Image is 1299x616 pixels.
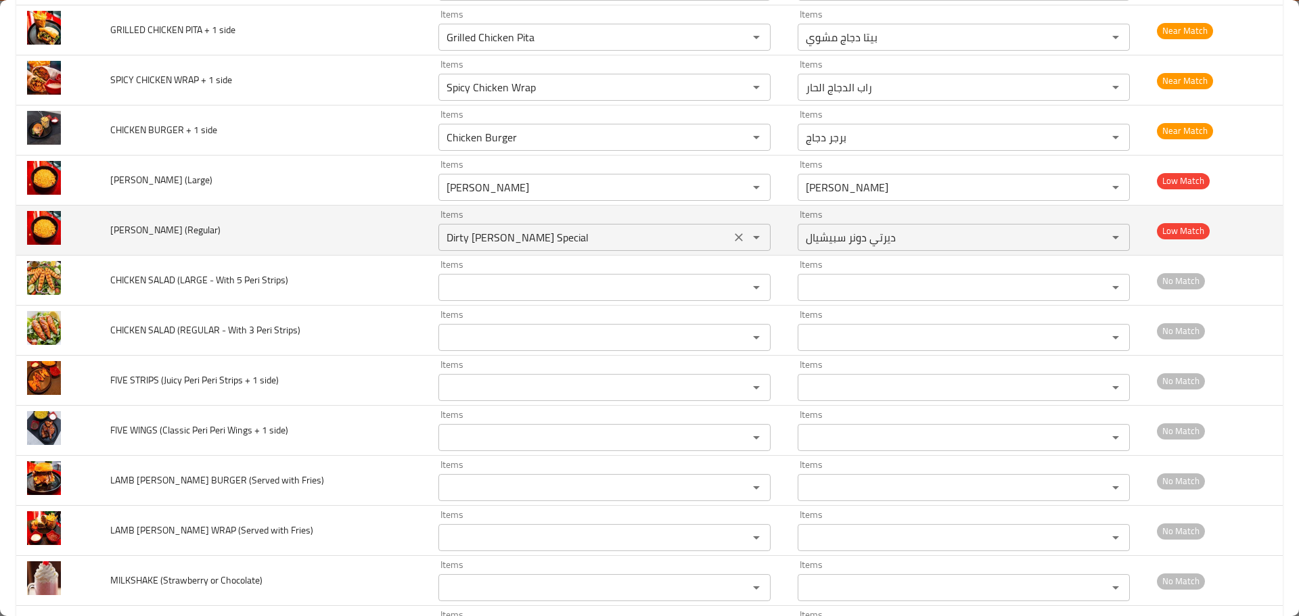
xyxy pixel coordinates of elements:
[110,471,324,489] span: LAMB [PERSON_NAME] BURGER (Served with Fries)
[110,221,221,239] span: [PERSON_NAME] (Regular)
[747,328,766,347] button: Open
[110,271,288,289] span: CHICKEN SALAD (LARGE - With 5 Peri Strips)
[729,228,748,247] button: Clear
[1157,523,1205,539] span: No Match
[1106,278,1125,297] button: Open
[1106,128,1125,147] button: Open
[1106,228,1125,247] button: Open
[1157,273,1205,289] span: No Match
[1157,23,1213,39] span: Near Match
[1106,478,1125,497] button: Open
[1157,323,1205,339] span: No Match
[27,311,61,345] img: CHICKEN SALAD (REGULAR - With 3 Peri Strips)
[747,378,766,397] button: Open
[1157,223,1210,239] span: Low Match
[747,28,766,47] button: Open
[110,71,232,89] span: SPICY CHICKEN WRAP + 1 side
[1106,428,1125,447] button: Open
[110,321,300,339] span: CHICKEN SALAD (REGULAR - With 3 Peri Strips)
[110,21,235,39] span: GRILLED CHICKEN PITA + 1 side
[1106,178,1125,197] button: Open
[27,561,61,595] img: MILKSHAKE (Strawberry or Chocolate)
[27,361,61,395] img: FIVE STRIPS (Juicy Peri Peri Strips + 1 side)
[747,78,766,97] button: Open
[1106,528,1125,547] button: Open
[110,171,212,189] span: [PERSON_NAME] (Large)
[27,411,61,445] img: FIVE WINGS (Classic Peri Peri Wings + 1 side)
[747,528,766,547] button: Open
[1157,573,1205,589] span: No Match
[1157,173,1210,189] span: Low Match
[1106,78,1125,97] button: Open
[1106,328,1125,347] button: Open
[747,228,766,247] button: Open
[1157,473,1205,489] span: No Match
[110,571,263,589] span: MILKSHAKE (Strawberry or Chocolate)
[1157,423,1205,439] span: No Match
[747,128,766,147] button: Open
[110,371,279,389] span: FIVE STRIPS (Juicy Peri Peri Strips + 1 side)
[1106,578,1125,597] button: Open
[747,478,766,497] button: Open
[747,178,766,197] button: Open
[1106,378,1125,397] button: Open
[110,421,288,439] span: FIVE WINGS (Classic Peri Peri Wings + 1 side)
[27,211,61,245] img: PERI RICE (Regular)
[110,121,217,139] span: CHICKEN BURGER + 1 side
[747,578,766,597] button: Open
[110,521,313,539] span: LAMB [PERSON_NAME] WRAP (Served with Fries)
[27,511,61,545] img: LAMB DONER WRAP (Served with Fries)
[27,11,61,45] img: GRILLED CHICKEN PITA + 1 side
[27,161,61,195] img: PERI RICE (Large)
[27,461,61,495] img: LAMB DONER BURGER (Served with Fries)
[27,261,61,295] img: CHICKEN SALAD (LARGE - With 5 Peri Strips)
[1157,73,1213,89] span: Near Match
[27,61,61,95] img: SPICY CHICKEN WRAP + 1 side
[747,428,766,447] button: Open
[1106,28,1125,47] button: Open
[27,111,61,145] img: CHICKEN BURGER + 1 side
[1157,373,1205,389] span: No Match
[1157,123,1213,139] span: Near Match
[747,278,766,297] button: Open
